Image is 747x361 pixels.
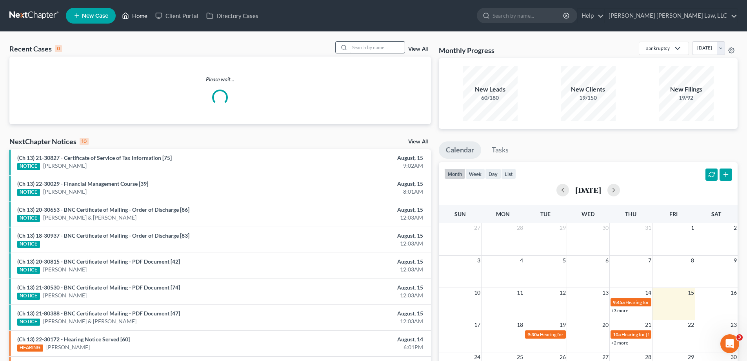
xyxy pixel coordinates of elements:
[17,267,40,274] div: NOTICE
[644,288,652,297] span: 14
[293,240,423,247] div: 12:03AM
[17,284,180,291] a: (Ch 13) 21-30530 - BNC Certificate of Mailing - PDF Document [74]
[473,223,481,233] span: 27
[444,169,465,179] button: month
[17,232,189,239] a: (Ch 13) 18-30937 - BNC Certificate of Mailing - Order of Discharge [83]
[17,154,172,161] a: (Ch 13) 21-30827 - Certificate of Service of Tax Information [75]
[516,320,524,330] span: 18
[17,310,180,317] a: (Ch 13) 21-80388 - BNC Certificate of Mailing - PDF Document [47]
[625,299,687,305] span: Hearing for [PERSON_NAME]
[80,138,89,145] div: 10
[439,46,494,55] h3: Monthly Progress
[17,258,180,265] a: (Ch 13) 20-30815 - BNC Certificate of Mailing - PDF Document [42]
[562,256,567,265] span: 5
[43,188,87,196] a: [PERSON_NAME]
[293,343,423,351] div: 6:01PM
[17,180,148,187] a: (Ch 13) 22-30029 - Financial Management Course [39]
[516,223,524,233] span: 28
[293,188,423,196] div: 8:01AM
[485,169,501,179] button: day
[17,319,40,326] div: NOTICE
[293,258,423,266] div: August, 15
[9,44,62,53] div: Recent Cases
[690,256,695,265] span: 8
[293,180,423,188] div: August, 15
[454,211,466,217] span: Sun
[43,214,136,222] a: [PERSON_NAME] & [PERSON_NAME]
[644,223,652,233] span: 31
[605,9,737,23] a: [PERSON_NAME] [PERSON_NAME] Law, LLC
[151,9,202,23] a: Client Portal
[659,85,714,94] div: New Filings
[476,256,481,265] span: 3
[43,266,87,273] a: [PERSON_NAME]
[602,320,609,330] span: 20
[485,141,516,159] a: Tasks
[733,223,738,233] span: 2
[293,154,423,162] div: August, 15
[561,85,616,94] div: New Clients
[647,256,652,265] span: 7
[720,334,739,353] iframe: Intercom live chat
[293,317,423,325] div: 12:03AM
[561,94,616,102] div: 19/150
[43,291,87,299] a: [PERSON_NAME]
[17,163,40,170] div: NOTICE
[625,211,636,217] span: Thu
[730,288,738,297] span: 16
[408,46,428,52] a: View All
[605,256,609,265] span: 6
[687,288,695,297] span: 15
[293,206,423,214] div: August, 15
[527,332,539,337] span: 9:30a
[611,308,628,313] a: +3 more
[669,211,678,217] span: Fri
[578,9,604,23] a: Help
[540,211,551,217] span: Tue
[613,332,621,337] span: 10a
[46,343,90,351] a: [PERSON_NAME]
[465,169,485,179] button: week
[17,345,43,352] div: HEARING
[293,266,423,273] div: 12:03AM
[55,45,62,52] div: 0
[293,214,423,222] div: 12:03AM
[202,9,262,23] a: Directory Cases
[736,334,743,341] span: 3
[473,288,481,297] span: 10
[501,169,516,179] button: list
[687,320,695,330] span: 22
[43,317,136,325] a: [PERSON_NAME] & [PERSON_NAME]
[659,94,714,102] div: 19/92
[293,284,423,291] div: August, 15
[559,223,567,233] span: 29
[559,288,567,297] span: 12
[17,189,40,196] div: NOTICE
[9,137,89,146] div: NextChapter Notices
[730,320,738,330] span: 23
[602,223,609,233] span: 30
[575,186,601,194] h2: [DATE]
[293,310,423,317] div: August, 15
[17,215,40,222] div: NOTICE
[602,288,609,297] span: 13
[439,141,481,159] a: Calendar
[17,336,130,343] a: (Ch 13) 22-30172 - Hearing Notice Served [60]
[82,13,108,19] span: New Case
[559,320,567,330] span: 19
[644,320,652,330] span: 21
[17,293,40,300] div: NOTICE
[293,291,423,299] div: 12:03AM
[582,211,594,217] span: Wed
[118,9,151,23] a: Home
[611,340,628,346] a: +2 more
[9,75,431,83] p: Please wait...
[350,42,405,53] input: Search by name...
[293,162,423,170] div: 9:02AM
[43,162,87,170] a: [PERSON_NAME]
[645,45,670,51] div: Bankruptcy
[463,85,518,94] div: New Leads
[17,241,40,248] div: NOTICE
[519,256,524,265] span: 4
[516,288,524,297] span: 11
